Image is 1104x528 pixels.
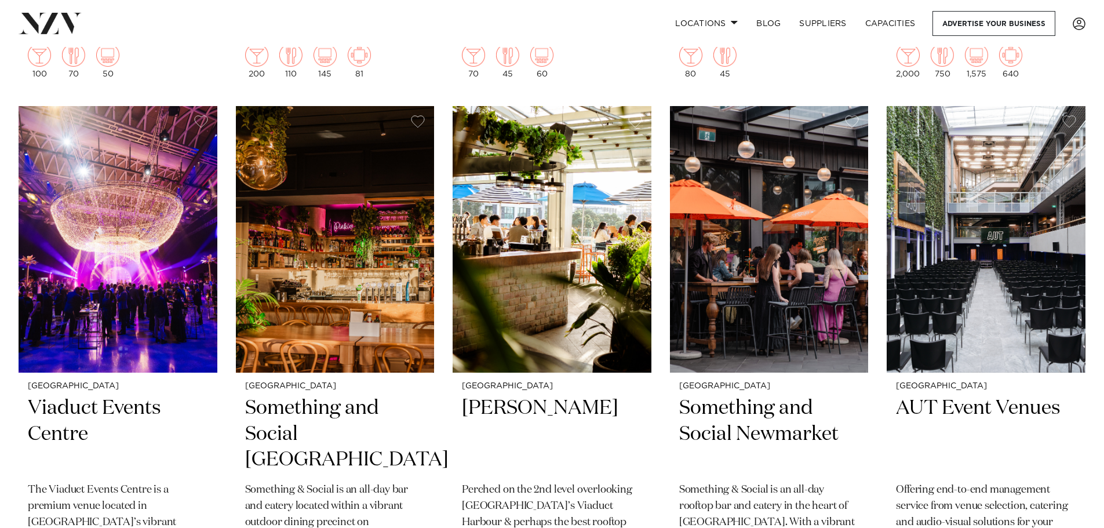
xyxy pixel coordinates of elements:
[96,43,119,78] div: 50
[896,382,1076,391] small: [GEOGRAPHIC_DATA]
[679,382,859,391] small: [GEOGRAPHIC_DATA]
[28,43,51,67] img: cocktail.png
[314,43,337,78] div: 145
[279,43,303,67] img: dining.png
[965,43,988,67] img: theatre.png
[896,395,1076,474] h2: AUT Event Venues
[62,43,85,78] div: 70
[496,43,519,78] div: 45
[28,43,51,78] div: 100
[62,43,85,67] img: dining.png
[932,11,1055,36] a: Advertise your business
[747,11,790,36] a: BLOG
[931,43,954,78] div: 750
[496,43,519,67] img: dining.png
[965,43,988,78] div: 1,575
[96,43,119,67] img: theatre.png
[666,11,747,36] a: Locations
[462,43,485,78] div: 70
[245,43,268,78] div: 200
[462,43,485,67] img: cocktail.png
[679,43,702,67] img: cocktail.png
[897,43,920,67] img: cocktail.png
[679,395,859,474] h2: Something and Social Newmarket
[462,395,642,474] h2: [PERSON_NAME]
[245,43,268,67] img: cocktail.png
[999,43,1022,67] img: meeting.png
[530,43,553,78] div: 60
[896,43,920,78] div: 2,000
[790,11,855,36] a: SUPPLIERS
[348,43,371,67] img: meeting.png
[999,43,1022,78] div: 640
[28,382,208,391] small: [GEOGRAPHIC_DATA]
[530,43,553,67] img: theatre.png
[931,43,954,67] img: dining.png
[314,43,337,67] img: theatre.png
[679,43,702,78] div: 80
[348,43,371,78] div: 81
[856,11,925,36] a: Capacities
[713,43,737,78] div: 45
[245,395,425,474] h2: Something and Social [GEOGRAPHIC_DATA]
[28,395,208,474] h2: Viaduct Events Centre
[279,43,303,78] div: 110
[245,382,425,391] small: [GEOGRAPHIC_DATA]
[462,382,642,391] small: [GEOGRAPHIC_DATA]
[19,13,82,34] img: nzv-logo.png
[713,43,737,67] img: dining.png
